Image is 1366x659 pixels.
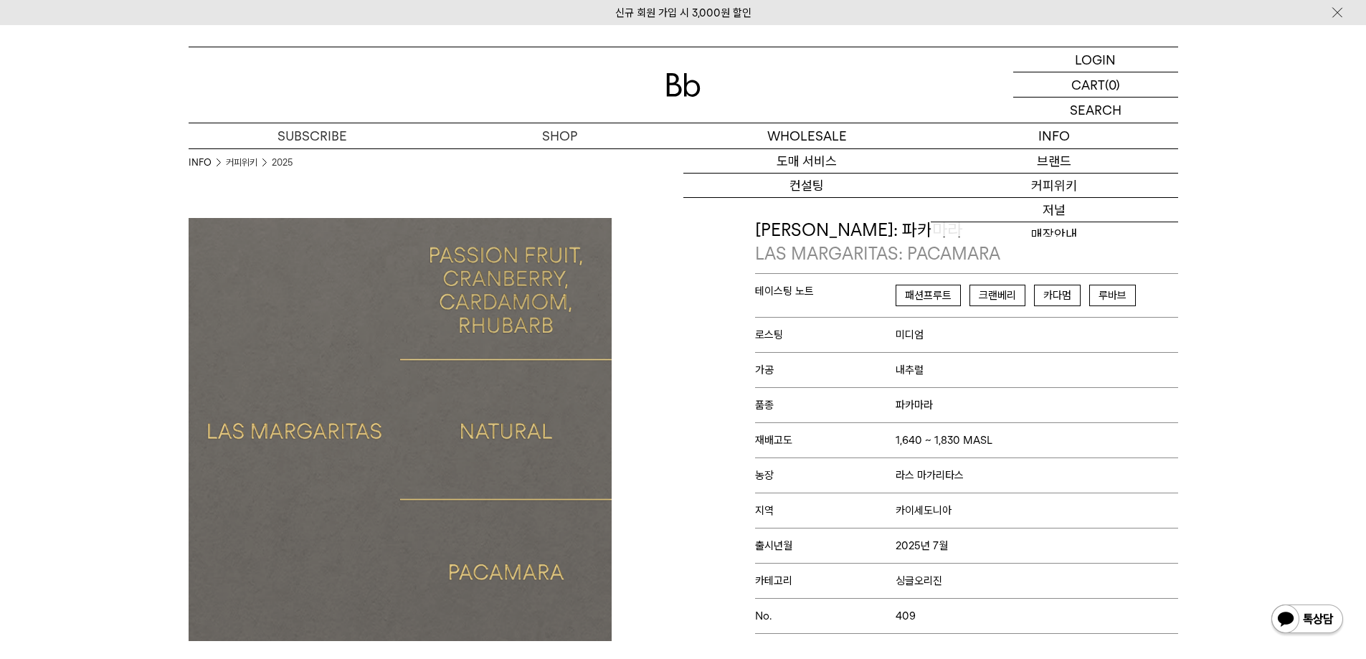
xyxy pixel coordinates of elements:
a: 2025 [272,156,293,170]
span: 내추럴 [896,364,924,376]
a: 커피위키 [931,174,1178,198]
span: 출시년월 [755,539,896,552]
li: INFO [189,156,226,170]
span: 409 [896,610,916,622]
a: SHOP [436,123,683,148]
a: 도매 서비스 [683,149,931,174]
span: 농장 [755,469,896,482]
span: 라스 마가리타스 [896,469,964,482]
span: 패션프루트 [896,285,961,306]
a: 저널 [931,198,1178,222]
a: 컨설팅 [683,174,931,198]
p: CART [1071,72,1105,97]
span: 미디엄 [896,328,924,341]
span: 테이스팅 노트 [755,285,896,298]
span: 싱글오리진 [896,574,942,587]
span: 카이세도니아 [896,504,952,517]
img: 로고 [666,73,701,97]
p: (0) [1105,72,1120,97]
span: 가공 [755,364,896,376]
p: INFO [931,123,1178,148]
span: 카테고리 [755,574,896,587]
span: 로스팅 [755,328,896,341]
span: 1,640 ~ 1,830 MASL [896,434,992,447]
span: 재배고도 [755,434,896,447]
span: 지역 [755,504,896,517]
span: 크랜베리 [969,285,1025,306]
img: 카카오톡 채널 1:1 채팅 버튼 [1270,603,1344,637]
p: [PERSON_NAME]: 파카마라 [755,218,1178,266]
p: LAS MARGARITAS: PACAMARA [755,242,1178,266]
a: 매장안내 [931,222,1178,247]
img: 라스 마가리타스: 파카마라LAS MARGARITAS: PACAMARA [189,218,612,641]
a: 커피위키 [226,156,257,170]
p: LOGIN [1075,47,1116,72]
span: 품종 [755,399,896,412]
a: LOGIN [1013,47,1178,72]
span: 루바브 [1089,285,1136,306]
a: 브랜드 [931,149,1178,174]
a: 커피 구독하기 [189,149,436,174]
a: SUBSCRIBE [189,123,436,148]
span: 파카마라 [896,399,933,412]
span: 카다멈 [1034,285,1081,306]
span: 2025년 7월 [896,539,948,552]
a: 신규 회원 가입 시 3,000원 할인 [615,6,751,19]
p: SEARCH [1070,98,1121,123]
p: WHOLESALE [683,123,931,148]
span: No. [755,610,896,622]
a: CART (0) [1013,72,1178,98]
